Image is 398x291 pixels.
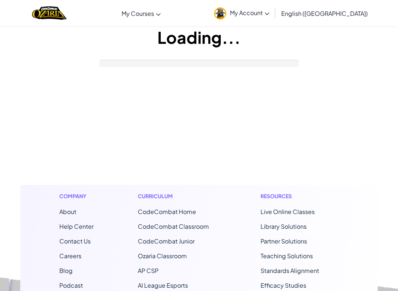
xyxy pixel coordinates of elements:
a: Help Center [59,222,94,230]
a: Teaching Solutions [261,252,313,260]
a: Ozaria by CodeCombat logo [32,6,66,21]
img: Home [32,6,66,21]
a: Efficacy Studies [261,281,306,289]
a: Podcast [59,281,83,289]
span: Contact Us [59,237,91,245]
a: Live Online Classes [261,208,315,215]
a: Ozaria Classroom [138,252,187,260]
h1: Resources [261,192,339,200]
a: Blog [59,267,73,274]
span: My Account [230,9,269,17]
a: Partner Solutions [261,237,307,245]
span: My Courses [122,10,154,17]
a: AP CSP [138,267,158,274]
span: CodeCombat Home [138,208,196,215]
span: English ([GEOGRAPHIC_DATA]) [281,10,368,17]
a: Standards Alignment [261,267,319,274]
a: Library Solutions [261,222,307,230]
a: Careers [59,252,81,260]
img: avatar [214,7,226,20]
a: English ([GEOGRAPHIC_DATA]) [277,3,371,23]
a: CodeCombat Classroom [138,222,209,230]
a: My Courses [118,3,164,23]
h1: Company [59,192,94,200]
a: My Account [210,1,273,25]
a: CodeCombat Junior [138,237,195,245]
a: About [59,208,76,215]
h1: Curriculum [138,192,216,200]
a: AI League Esports [138,281,188,289]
